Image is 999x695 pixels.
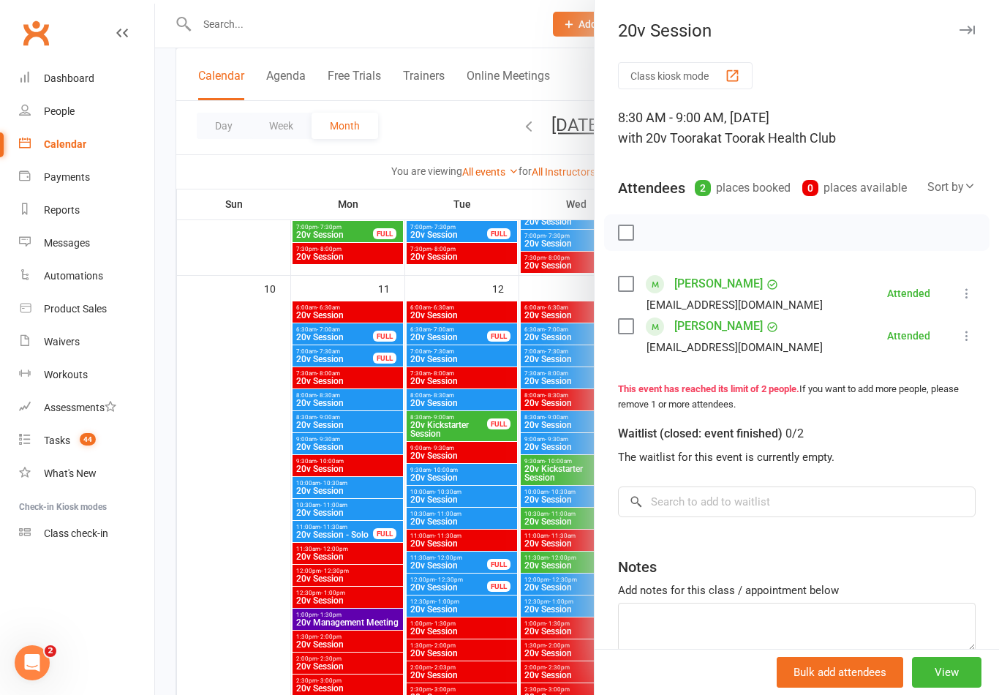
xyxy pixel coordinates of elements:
[887,331,930,341] div: Attended
[19,227,154,260] a: Messages
[44,435,70,446] div: Tasks
[674,272,763,296] a: [PERSON_NAME]
[618,557,657,577] div: Notes
[44,138,86,150] div: Calendar
[618,178,685,198] div: Attendees
[777,657,903,688] button: Bulk add attendees
[695,178,791,198] div: places booked
[19,326,154,358] a: Waivers
[618,383,799,394] strong: This event has reached its limit of 2 people.
[674,315,763,338] a: [PERSON_NAME]
[785,424,804,444] div: 0/2
[44,527,108,539] div: Class check-in
[802,178,907,198] div: places available
[660,427,783,440] span: (closed: event finished)
[44,303,107,315] div: Product Sales
[19,517,154,550] a: Class kiosk mode
[80,433,96,446] span: 44
[927,178,976,197] div: Sort by
[618,108,976,149] div: 8:30 AM - 9:00 AM, [DATE]
[618,487,976,517] input: Search to add to waitlist
[44,171,90,183] div: Payments
[19,260,154,293] a: Automations
[44,369,88,380] div: Workouts
[19,391,154,424] a: Assessments
[710,130,836,146] span: at Toorak Health Club
[618,382,976,413] div: If you want to add more people, please remove 1 or more attendees.
[618,130,710,146] span: with 20v Toorak
[19,194,154,227] a: Reports
[618,424,804,444] div: Waitlist
[618,62,753,89] button: Class kiosk mode
[695,180,711,196] div: 2
[887,288,930,298] div: Attended
[45,645,56,657] span: 2
[595,20,999,41] div: 20v Session
[646,296,823,315] div: [EMAIL_ADDRESS][DOMAIN_NAME]
[44,270,103,282] div: Automations
[646,338,823,357] div: [EMAIL_ADDRESS][DOMAIN_NAME]
[44,105,75,117] div: People
[19,161,154,194] a: Payments
[44,204,80,216] div: Reports
[44,237,90,249] div: Messages
[912,657,981,688] button: View
[19,128,154,161] a: Calendar
[618,448,976,466] div: The waitlist for this event is currently empty.
[618,582,976,599] div: Add notes for this class / appointment below
[19,358,154,391] a: Workouts
[15,645,50,680] iframe: Intercom live chat
[18,15,54,51] a: Clubworx
[802,180,818,196] div: 0
[19,293,154,326] a: Product Sales
[19,457,154,490] a: What's New
[19,424,154,457] a: Tasks 44
[19,62,154,95] a: Dashboard
[44,72,94,84] div: Dashboard
[19,95,154,128] a: People
[44,467,97,479] div: What's New
[44,402,116,413] div: Assessments
[44,336,80,347] div: Waivers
